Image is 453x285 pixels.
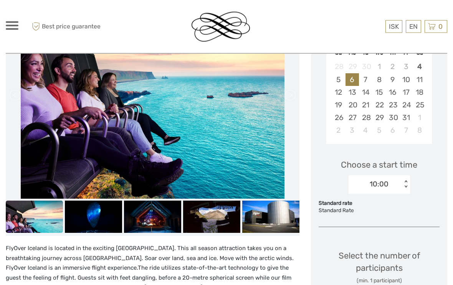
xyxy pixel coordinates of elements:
div: Not available Monday, September 29th, 2025 [346,61,359,73]
div: (min. 1 participant) [319,277,440,285]
img: 7c1360bd62264e5ebc53bc6d577694eb_slider_thumbnail.jpeg [242,201,299,233]
div: Choose Saturday, October 18th, 2025 [413,86,426,99]
div: Choose Monday, November 3rd, 2025 [346,124,359,137]
p: We're away right now. Please check back later! [11,13,87,20]
div: Choose Tuesday, October 7th, 2025 [359,74,372,86]
div: Choose Friday, November 7th, 2025 [399,124,413,137]
div: Choose Monday, October 6th, 2025 [346,74,359,86]
div: Choose Sunday, October 19th, 2025 [332,99,345,112]
div: EN [406,20,421,33]
div: Choose Friday, October 17th, 2025 [399,86,413,99]
div: Choose Friday, October 10th, 2025 [399,74,413,86]
div: Not available Sunday, September 28th, 2025 [332,61,345,73]
div: Choose Friday, October 31st, 2025 [399,112,413,124]
div: Choose Sunday, November 2nd, 2025 [332,124,345,137]
div: Choose Wednesday, October 15th, 2025 [372,86,386,99]
div: month 2025-10 [329,61,429,137]
div: Select the number of participants [319,250,440,285]
div: Choose Thursday, November 6th, 2025 [386,124,399,137]
div: Choose Thursday, October 30th, 2025 [386,112,399,124]
div: Choose Thursday, October 9th, 2025 [386,74,399,86]
div: Choose Monday, October 27th, 2025 [346,112,359,124]
span: Best price guarantee [30,20,116,33]
div: Choose Tuesday, October 28th, 2025 [359,112,372,124]
div: Not available Friday, October 3rd, 2025 [399,61,413,73]
span: Choose a start time [341,159,417,171]
div: Choose Friday, October 24th, 2025 [399,99,413,112]
div: Choose Sunday, October 12th, 2025 [332,86,345,99]
button: Open LiveChat chat widget [88,12,98,21]
div: Choose Thursday, October 23rd, 2025 [386,99,399,112]
img: Reykjavik Residence [192,12,250,42]
div: Choose Sunday, October 5th, 2025 [332,74,345,86]
img: b3c0de10317740549df6d2987626138c_slider_thumbnail.jpeg [124,201,181,233]
span: 0 [437,23,444,30]
div: Choose Wednesday, October 8th, 2025 [372,74,386,86]
div: Not available Tuesday, September 30th, 2025 [359,61,372,73]
div: Choose Monday, October 20th, 2025 [346,99,359,112]
div: Choose Thursday, October 16th, 2025 [386,86,399,99]
div: Standard Rate [319,207,440,215]
img: 88ac903faa7d4ce586b51531c3f90fa4_slider_thumbnail.jpeg [6,201,63,233]
span: ISK [389,23,399,30]
div: Choose Sunday, October 26th, 2025 [332,112,345,124]
div: Choose Saturday, November 1st, 2025 [413,112,426,124]
div: Choose Saturday, October 11th, 2025 [413,74,426,86]
div: Choose Wednesday, November 5th, 2025 [372,124,386,137]
div: Choose Tuesday, November 4th, 2025 [359,124,372,137]
div: Choose Tuesday, October 21st, 2025 [359,99,372,112]
div: Choose Wednesday, October 22nd, 2025 [372,99,386,112]
div: Not available Thursday, October 2nd, 2025 [386,61,399,73]
div: Choose Saturday, October 4th, 2025 [413,61,426,73]
img: ee471d66bf56470bbfb0b4bd9eaf66e6_slider_thumbnail.jpeg [65,201,122,233]
div: Choose Wednesday, October 29th, 2025 [372,112,386,124]
div: 10:00 [370,180,389,189]
div: Choose Tuesday, October 14th, 2025 [359,86,372,99]
div: Standard rate [319,200,440,208]
div: Choose Saturday, October 25th, 2025 [413,99,426,112]
div: < > [402,181,409,189]
div: Choose Saturday, November 8th, 2025 [413,124,426,137]
img: 97b145d762194309816383ac305ef88d_slider_thumbnail.jpeg [183,201,240,233]
div: Not available Wednesday, October 1st, 2025 [372,61,386,73]
div: Choose Monday, October 13th, 2025 [346,86,359,99]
